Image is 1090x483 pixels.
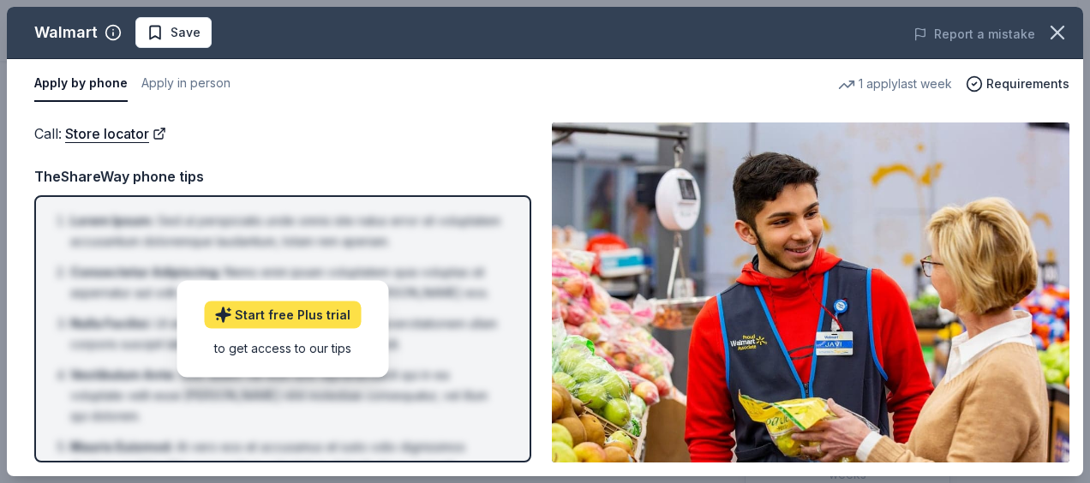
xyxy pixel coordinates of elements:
[70,365,506,426] li: Quis autem vel eum iure reprehenderit qui in ea voluptate velit esse [PERSON_NAME] nihil molestia...
[70,437,506,478] li: At vero eos et accusamus et iusto odio dignissimos ducimus qui blanditiis praesentium voluptatum ...
[204,338,361,356] div: to get access to our tips
[70,213,154,228] span: Lorem Ipsum :
[141,66,231,102] button: Apply in person
[838,74,952,94] div: 1 apply last week
[65,122,166,145] a: Store locator
[70,316,152,331] span: Nulla Facilisi :
[986,74,1069,94] span: Requirements
[552,122,1069,462] img: Image for Walmart
[135,17,212,48] button: Save
[34,66,128,102] button: Apply by phone
[34,122,531,145] div: Call :
[70,439,173,454] span: Mauris Euismod :
[34,19,98,46] div: Walmart
[913,24,1035,45] button: Report a mistake
[966,74,1069,94] button: Requirements
[204,301,361,328] a: Start free Plus trial
[70,265,221,279] span: Consectetur Adipiscing :
[171,22,201,43] span: Save
[70,313,506,355] li: Ut enim ad minima veniam, quis nostrum exercitationem ullam corporis suscipit laboriosam, nisi ut...
[34,165,531,188] div: TheShareWay phone tips
[70,211,506,252] li: Sed ut perspiciatis unde omnis iste natus error sit voluptatem accusantium doloremque laudantium,...
[70,367,177,382] span: Vestibulum Ante :
[70,262,506,303] li: Nemo enim ipsam voluptatem quia voluptas sit aspernatur aut odit aut fugit, sed quia consequuntur...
